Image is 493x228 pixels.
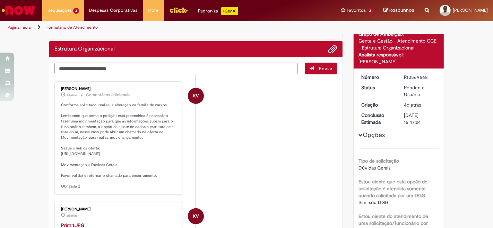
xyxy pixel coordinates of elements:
[359,58,439,65] div: [PERSON_NAME]
[404,102,421,108] time: 26/09/2025 10:14:54
[66,213,77,218] span: 3d atrás
[359,199,389,206] span: Sim, sou DGG
[5,21,323,34] ul: Trilhas de página
[389,7,414,13] span: Rascunhos
[347,7,366,14] span: Favoritos
[404,101,436,108] div: 26/09/2025 10:14:54
[148,7,159,14] span: More
[359,37,439,51] div: Gente e Gestão - Atendimento GGE - Estrutura Organizacional
[89,7,138,14] span: Despesas Corporativas
[188,208,204,224] div: Karine Vieira
[328,45,337,54] button: Adicionar anexos
[221,7,238,15] p: +GenAi
[356,74,399,81] dt: Número
[453,7,488,13] span: [PERSON_NAME]
[359,165,391,171] span: Dúvidas Gerais
[73,8,79,14] span: 3
[188,88,204,104] div: Karine Vieira
[193,88,199,104] span: KV
[61,102,176,189] p: Conforme solicitado, realizei a alteração da família de cargos. Lembrando que como a posição está...
[359,179,428,199] b: Estou ciente que esta opção de solicitação é atendida somente quando solicitada por um DGG
[86,92,130,98] small: Comentários adicionais
[66,93,77,97] time: 26/09/2025 16:33:58
[169,5,188,15] img: click_logo_yellow_360x200.png
[359,51,439,58] div: Analista responsável:
[46,25,98,30] a: Formulário de Atendimento
[404,102,421,108] span: 4d atrás
[356,101,399,108] dt: Criação
[383,7,414,14] a: Rascunhos
[61,87,176,91] div: [PERSON_NAME]
[305,63,337,74] button: Enviar
[66,93,77,97] span: 3d atrás
[356,84,399,91] dt: Status
[404,74,436,81] div: R13569668
[404,84,436,98] div: Pendente Usuário
[404,112,436,126] div: [DATE] 16:47:24
[8,25,32,30] a: Página inicial
[198,7,238,15] div: Padroniza
[61,207,176,211] div: [PERSON_NAME]
[54,46,115,52] h2: Estrutura Organizacional Histórico de tíquete
[356,112,399,126] dt: Conclusão Estimada
[367,8,373,14] span: 2
[359,30,439,37] div: Grupo de Atribuição:
[319,65,333,72] span: Enviar
[1,3,36,17] img: ServiceNow
[359,158,399,164] b: Tipo de solicitação
[47,7,72,14] span: Requisições
[66,213,77,218] time: 26/09/2025 16:33:49
[54,63,298,74] textarea: Digite sua mensagem aqui...
[193,208,199,225] span: KV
